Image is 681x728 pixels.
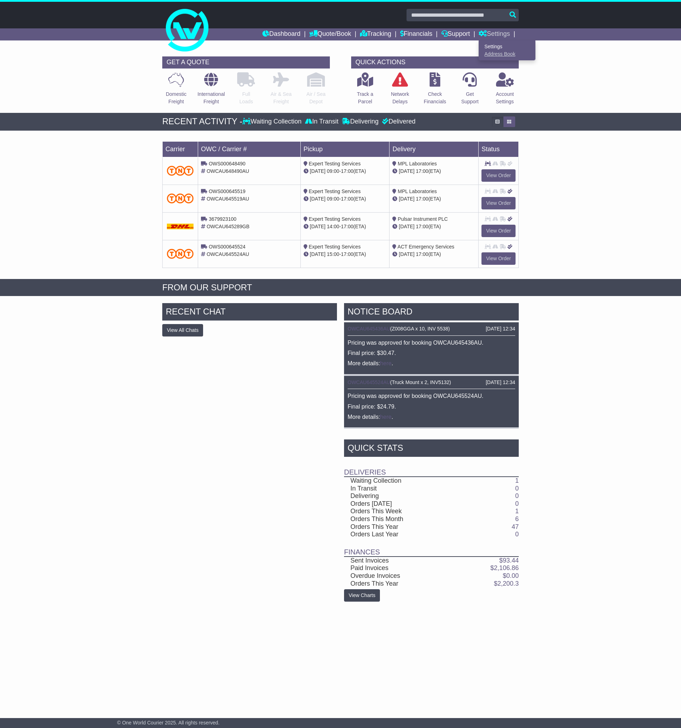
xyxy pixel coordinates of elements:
[392,379,450,385] span: Truck Mount x 2, INV5132
[391,91,409,105] p: Network Delays
[310,224,326,229] span: [DATE]
[310,168,326,174] span: [DATE]
[392,326,448,332] span: Z008GGA x 10, INV 5538
[512,523,519,530] a: 47
[344,523,454,531] td: Orders This Year
[348,326,390,332] a: OWCAU645436AU
[360,28,391,40] a: Tracking
[207,251,249,257] span: OWCAU645524AU
[237,91,255,105] p: Full Loads
[461,91,479,105] p: Get Support
[494,580,519,587] a: $2,200.3
[348,393,515,399] p: Pricing was approved for booking OWCAU645524AU.
[506,572,519,579] span: 0.00
[344,508,454,515] td: Orders This Week
[197,91,225,105] p: International Freight
[497,580,519,587] span: 2,200.3
[515,500,519,507] a: 0
[486,326,515,332] div: [DATE] 12:34
[341,251,353,257] span: 17:00
[209,244,246,250] span: OWS000645524
[327,224,339,229] span: 14:00
[310,196,326,202] span: [DATE]
[309,28,351,40] a: Quote/Book
[515,508,519,515] a: 1
[341,224,353,229] span: 17:00
[416,196,428,202] span: 17:00
[380,414,392,420] a: here
[304,251,387,258] div: - (ETA)
[479,50,535,58] a: Address Book
[351,56,519,69] div: QUICK ACTIONS
[479,43,535,50] a: Settings
[481,169,516,182] a: View Order
[341,196,353,202] span: 17:00
[486,379,515,385] div: [DATE] 12:34
[310,251,326,257] span: [DATE]
[399,168,414,174] span: [DATE]
[461,72,479,109] a: GetSupport
[479,40,535,60] div: Quote/Book
[166,91,186,105] p: Domestic Freight
[344,492,454,500] td: Delivering
[424,72,447,109] a: CheckFinancials
[400,28,432,40] a: Financials
[479,28,510,40] a: Settings
[309,188,361,194] span: Expert Testing Services
[304,195,387,203] div: - (ETA)
[503,557,519,564] span: 93.44
[515,477,519,484] a: 1
[243,118,303,126] div: Waiting Collection
[327,168,339,174] span: 09:00
[344,531,454,538] td: Orders Last Year
[424,91,446,105] p: Check Financials
[441,28,470,40] a: Support
[344,485,454,493] td: In Transit
[503,572,519,579] a: $0.00
[416,251,428,257] span: 17:00
[117,720,220,726] span: © One World Courier 2025. All rights reserved.
[344,564,454,572] td: Paid Invoices
[340,118,380,126] div: Delivering
[309,216,361,222] span: Expert Testing Services
[167,224,194,229] img: DHL.png
[490,564,519,571] a: $2,106.86
[392,168,475,175] div: (ETA)
[165,72,187,109] a: DomesticFreight
[207,224,250,229] span: OWCAU645289GB
[348,339,515,346] p: Pricing was approved for booking OWCAU645436AU.
[207,168,249,174] span: OWCAU648490AU
[303,118,340,126] div: In Transit
[344,589,380,602] a: View Charts
[327,251,339,257] span: 15:00
[494,564,519,571] span: 2,106.86
[304,168,387,175] div: - (ETA)
[416,224,428,229] span: 17:00
[398,161,437,166] span: MPL Laboratories
[392,195,475,203] div: (ETA)
[327,196,339,202] span: 09:00
[380,360,392,366] a: here
[356,72,374,109] a: Track aParcel
[309,161,361,166] span: Expert Testing Services
[348,414,515,420] p: More details: .
[344,557,454,565] td: Sent Invoices
[300,141,389,157] td: Pickup
[496,72,514,109] a: AccountSettings
[399,196,414,202] span: [DATE]
[348,379,515,385] div: ( )
[481,197,516,209] a: View Order
[162,324,203,336] button: View All Chats
[348,379,390,385] a: OWCAU645524AU
[348,350,515,356] p: Final price: $30.47.
[167,193,194,203] img: TNT_Domestic.png
[392,223,475,230] div: (ETA)
[306,91,326,105] p: Air / Sea Depot
[515,492,519,499] a: 0
[198,141,301,157] td: OWC / Carrier #
[209,216,236,222] span: 3679923100
[399,251,414,257] span: [DATE]
[262,28,300,40] a: Dashboard
[357,91,373,105] p: Track a Parcel
[515,531,519,538] a: 0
